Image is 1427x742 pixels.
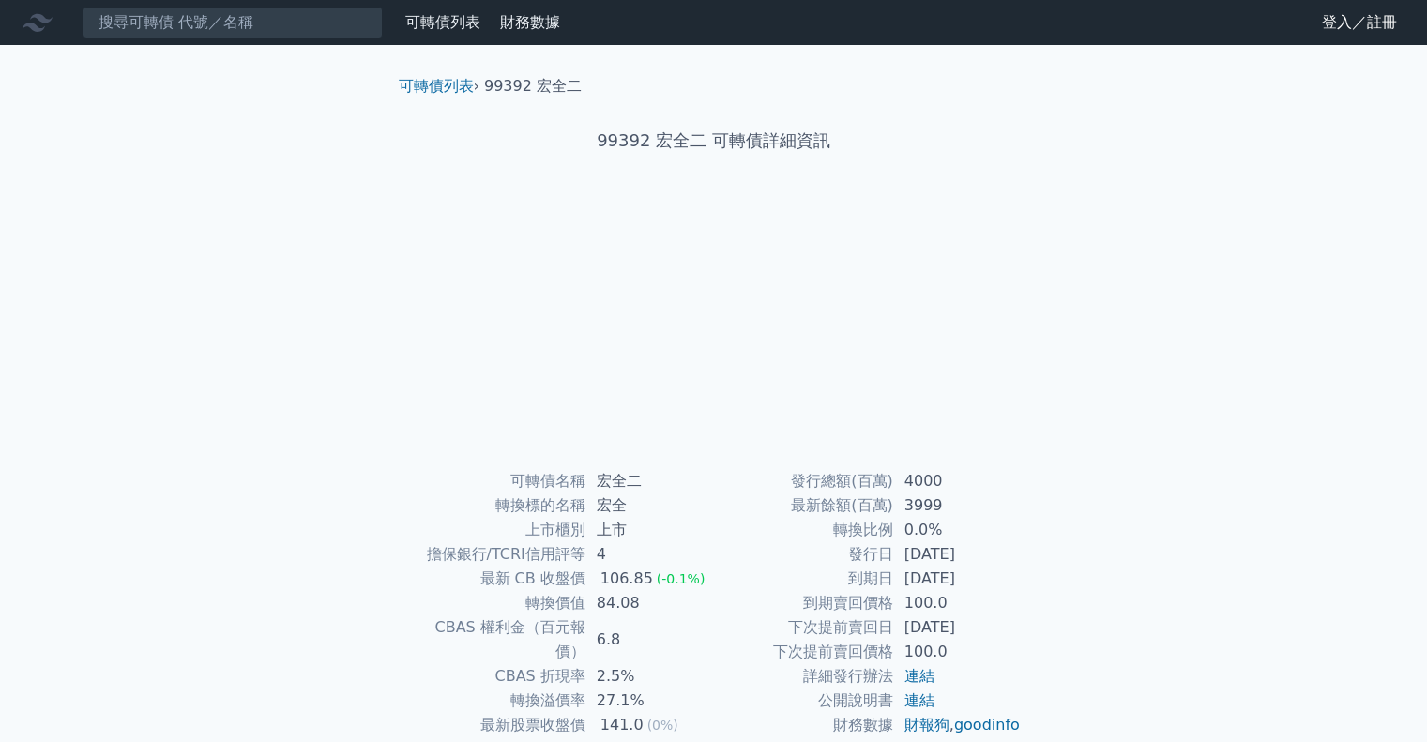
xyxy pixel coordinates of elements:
[406,689,585,713] td: 轉換溢價率
[500,13,560,31] a: 財務數據
[714,640,893,664] td: 下次提前賣回價格
[714,615,893,640] td: 下次提前賣回日
[954,716,1020,734] a: goodinfo
[405,13,480,31] a: 可轉債列表
[714,518,893,542] td: 轉換比例
[384,128,1044,154] h1: 99392 宏全二 可轉債詳細資訊
[585,493,714,518] td: 宏全
[714,567,893,591] td: 到期日
[893,518,1022,542] td: 0.0%
[714,493,893,518] td: 最新餘額(百萬)
[597,567,657,591] div: 106.85
[893,640,1022,664] td: 100.0
[893,615,1022,640] td: [DATE]
[406,591,585,615] td: 轉換價值
[714,713,893,737] td: 財務數據
[893,567,1022,591] td: [DATE]
[893,469,1022,493] td: 4000
[714,591,893,615] td: 到期賣回價格
[893,493,1022,518] td: 3999
[585,689,714,713] td: 27.1%
[714,664,893,689] td: 詳細發行辦法
[657,571,706,586] span: (-0.1%)
[893,591,1022,615] td: 100.0
[406,664,585,689] td: CBAS 折現率
[714,469,893,493] td: 發行總額(百萬)
[585,615,714,664] td: 6.8
[597,713,647,737] div: 141.0
[406,567,585,591] td: 最新 CB 收盤價
[893,713,1022,737] td: ,
[1307,8,1412,38] a: 登入／註冊
[585,518,714,542] td: 上市
[406,493,585,518] td: 轉換標的名稱
[399,77,474,95] a: 可轉債列表
[399,75,479,98] li: ›
[904,716,949,734] a: 財報狗
[585,664,714,689] td: 2.5%
[585,591,714,615] td: 84.08
[406,542,585,567] td: 擔保銀行/TCRI信用評等
[406,518,585,542] td: 上市櫃別
[83,7,383,38] input: 搜尋可轉債 代號／名稱
[406,615,585,664] td: CBAS 權利金（百元報價）
[904,667,934,685] a: 連結
[714,542,893,567] td: 發行日
[893,542,1022,567] td: [DATE]
[484,75,582,98] li: 99392 宏全二
[714,689,893,713] td: 公開說明書
[647,718,678,733] span: (0%)
[406,713,585,737] td: 最新股票收盤價
[585,469,714,493] td: 宏全二
[406,469,585,493] td: 可轉債名稱
[585,542,714,567] td: 4
[904,691,934,709] a: 連結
